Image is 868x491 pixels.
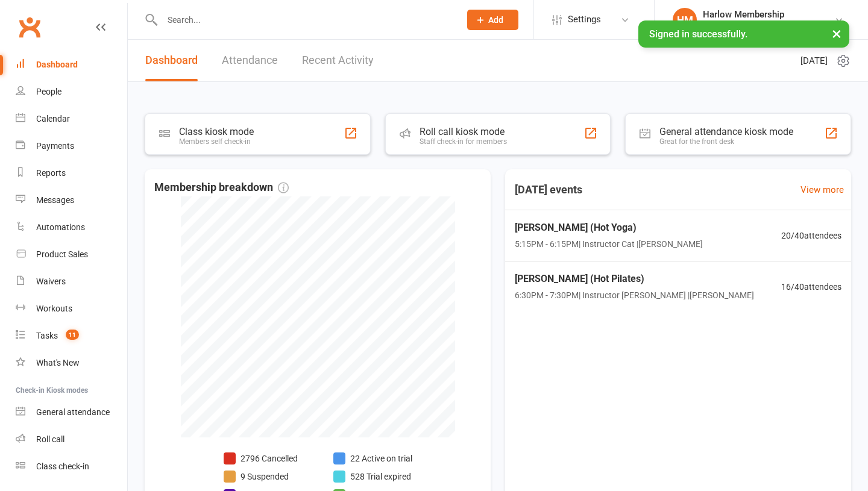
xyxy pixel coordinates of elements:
a: Automations [16,214,127,241]
h3: [DATE] events [505,179,592,201]
a: Dashboard [16,51,127,78]
span: [PERSON_NAME] (Hot Yoga) [515,220,703,236]
a: Tasks 11 [16,322,127,349]
a: Reports [16,160,127,187]
div: Roll call [36,434,64,444]
div: Messages [36,195,74,205]
div: Great for the front desk [659,137,793,146]
li: 9 Suspended [224,470,314,483]
a: Payments [16,133,127,160]
div: Class check-in [36,461,89,471]
a: Waivers [16,268,127,295]
span: 6:30PM - 7:30PM | Instructor [PERSON_NAME] | [PERSON_NAME] [515,289,754,302]
div: Product Sales [36,249,88,259]
li: 22 Active on trial [333,452,412,465]
a: Product Sales [16,241,127,268]
span: 5:15PM - 6:15PM | Instructor Cat | [PERSON_NAME] [515,237,703,251]
div: Class kiosk mode [179,126,254,137]
a: Class kiosk mode [16,453,127,480]
div: Harlow Hot Yoga, Pilates and Barre [703,20,834,31]
div: Calendar [36,114,70,124]
div: Roll call kiosk mode [420,126,507,137]
div: Payments [36,141,74,151]
span: [DATE] [800,54,828,68]
div: Waivers [36,277,66,286]
div: General attendance [36,407,110,417]
span: Signed in successfully. [649,28,747,40]
div: Harlow Membership [703,9,834,20]
div: HM [673,8,697,32]
div: What's New [36,358,80,367]
button: Add [467,10,518,30]
a: View more [800,183,844,197]
span: Add [488,15,503,25]
li: 528 Trial expired [333,470,412,483]
li: 2796 Cancelled [224,452,314,465]
a: Recent Activity [302,40,374,81]
div: Dashboard [36,60,78,69]
a: General attendance kiosk mode [16,399,127,426]
span: [PERSON_NAME] (Hot Pilates) [515,271,754,287]
div: Staff check-in for members [420,137,507,146]
div: People [36,87,61,96]
a: Attendance [222,40,278,81]
span: Settings [568,6,601,33]
span: 11 [66,330,79,340]
a: Roll call [16,426,127,453]
a: People [16,78,127,105]
span: 20 / 40 attendees [781,229,841,242]
a: Workouts [16,295,127,322]
a: Calendar [16,105,127,133]
a: What's New [16,349,127,377]
div: Automations [36,222,85,232]
div: Workouts [36,304,72,313]
a: Messages [16,187,127,214]
a: Dashboard [145,40,198,81]
button: × [826,20,848,46]
span: Membership breakdown [154,179,289,196]
input: Search... [159,11,451,28]
div: Reports [36,168,66,178]
div: General attendance kiosk mode [659,126,793,137]
div: Tasks [36,331,58,340]
span: 16 / 40 attendees [781,280,841,293]
a: Clubworx [14,12,45,42]
div: Members self check-in [179,137,254,146]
